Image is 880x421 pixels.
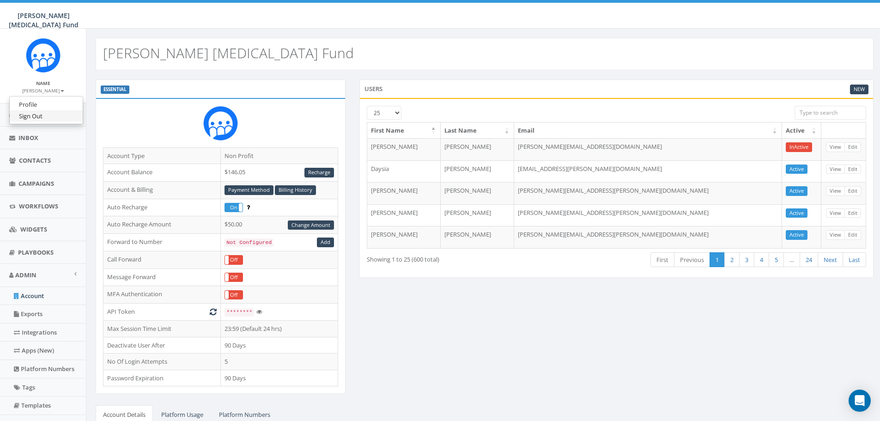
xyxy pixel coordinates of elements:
td: Account Balance [103,164,221,182]
h2: [PERSON_NAME] [MEDICAL_DATA] Fund [103,45,354,61]
a: Payment Method [225,185,273,195]
td: 23:59 (Default 24 hrs) [221,320,338,337]
div: OnOff [225,255,243,265]
a: Edit [844,208,861,218]
img: Rally_Corp_Logo_1.png [203,106,238,140]
a: View [826,165,845,174]
a: Add [317,238,334,247]
td: Non Profit [221,147,338,164]
a: 24 [800,252,818,268]
span: Contacts [19,156,51,165]
small: Name [36,80,50,86]
label: Off [225,273,243,282]
span: Campaigns [18,179,54,188]
th: Last Name: activate to sort column ascending [441,122,514,139]
a: Edit [844,165,861,174]
a: Recharge [304,168,334,177]
div: Users [359,79,874,98]
a: Profile [10,99,83,110]
i: Generate New Token [210,309,217,315]
td: Call Forward [103,251,221,268]
td: [PERSON_NAME] [441,226,514,248]
span: [PERSON_NAME] [MEDICAL_DATA] Fund [9,11,79,29]
input: Type to search [795,106,866,120]
a: Change Amount [288,220,334,230]
a: View [826,186,845,196]
td: Auto Recharge Amount [103,216,221,234]
a: View [826,208,845,218]
th: First Name: activate to sort column descending [367,122,441,139]
th: Email: activate to sort column ascending [514,122,782,139]
td: Daysia [367,160,441,183]
a: 5 [769,252,784,268]
span: Inbox [18,134,38,142]
label: Off [225,256,243,264]
td: [PERSON_NAME] [367,226,441,248]
div: OnOff [225,290,243,300]
a: [PERSON_NAME] [22,86,64,94]
td: 90 Days [221,337,338,354]
td: Forward to Number [103,234,221,251]
td: Account & Billing [103,181,221,199]
code: Not Configured [225,238,273,247]
td: [PERSON_NAME] [441,204,514,226]
a: Next [818,252,843,268]
td: Auto Recharge [103,199,221,216]
div: Showing 1 to 25 (600 total) [367,251,567,264]
a: Active [786,186,807,196]
a: Previous [674,252,710,268]
div: OnOff [225,203,243,213]
td: Password Expiration [103,370,221,386]
td: 5 [221,354,338,370]
label: On [225,203,243,212]
a: First [650,252,674,268]
td: [PERSON_NAME][EMAIL_ADDRESS][DOMAIN_NAME] [514,138,782,160]
td: [PERSON_NAME][EMAIL_ADDRESS][PERSON_NAME][DOMAIN_NAME] [514,204,782,226]
label: ESSENTIAL [101,85,129,94]
td: [PERSON_NAME] [441,138,514,160]
div: OnOff [225,273,243,282]
td: No Of Login Attempts [103,354,221,370]
a: View [826,142,845,152]
a: … [783,252,800,268]
span: Enable to prevent campaign failure. [247,203,250,211]
a: View [826,230,845,240]
td: Deactivate User After [103,337,221,354]
a: Billing History [275,185,316,195]
td: [PERSON_NAME] [367,138,441,160]
small: [PERSON_NAME] [22,87,64,94]
td: $50.00 [221,216,338,234]
label: Off [225,291,243,299]
a: 4 [754,252,769,268]
span: Widgets [20,225,47,233]
th: Active: activate to sort column ascending [782,122,821,139]
div: Open Intercom Messenger [849,390,871,412]
a: Edit [844,186,861,196]
a: New [850,85,868,94]
a: 1 [710,252,725,268]
td: Account Type [103,147,221,164]
a: Active [786,230,807,240]
a: 2 [724,252,740,268]
td: [PERSON_NAME] [441,160,514,183]
a: InActive [786,142,812,152]
a: 3 [739,252,754,268]
td: [PERSON_NAME][EMAIL_ADDRESS][PERSON_NAME][DOMAIN_NAME] [514,226,782,248]
td: API Token [103,304,221,321]
img: Rally_Corp_Logo_1.png [26,38,61,73]
span: Playbooks [18,248,54,256]
td: [PERSON_NAME] [367,182,441,204]
a: Active [786,165,807,174]
td: $146.05 [221,164,338,182]
td: [PERSON_NAME][EMAIL_ADDRESS][PERSON_NAME][DOMAIN_NAME] [514,182,782,204]
td: Max Session Time Limit [103,320,221,337]
a: Active [786,208,807,218]
span: Admin [15,271,36,279]
td: [PERSON_NAME] [441,182,514,204]
td: [PERSON_NAME] [367,204,441,226]
td: [EMAIL_ADDRESS][PERSON_NAME][DOMAIN_NAME] [514,160,782,183]
td: MFA Authentication [103,286,221,304]
a: Edit [844,142,861,152]
a: Sign Out [10,110,83,122]
a: Edit [844,230,861,240]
